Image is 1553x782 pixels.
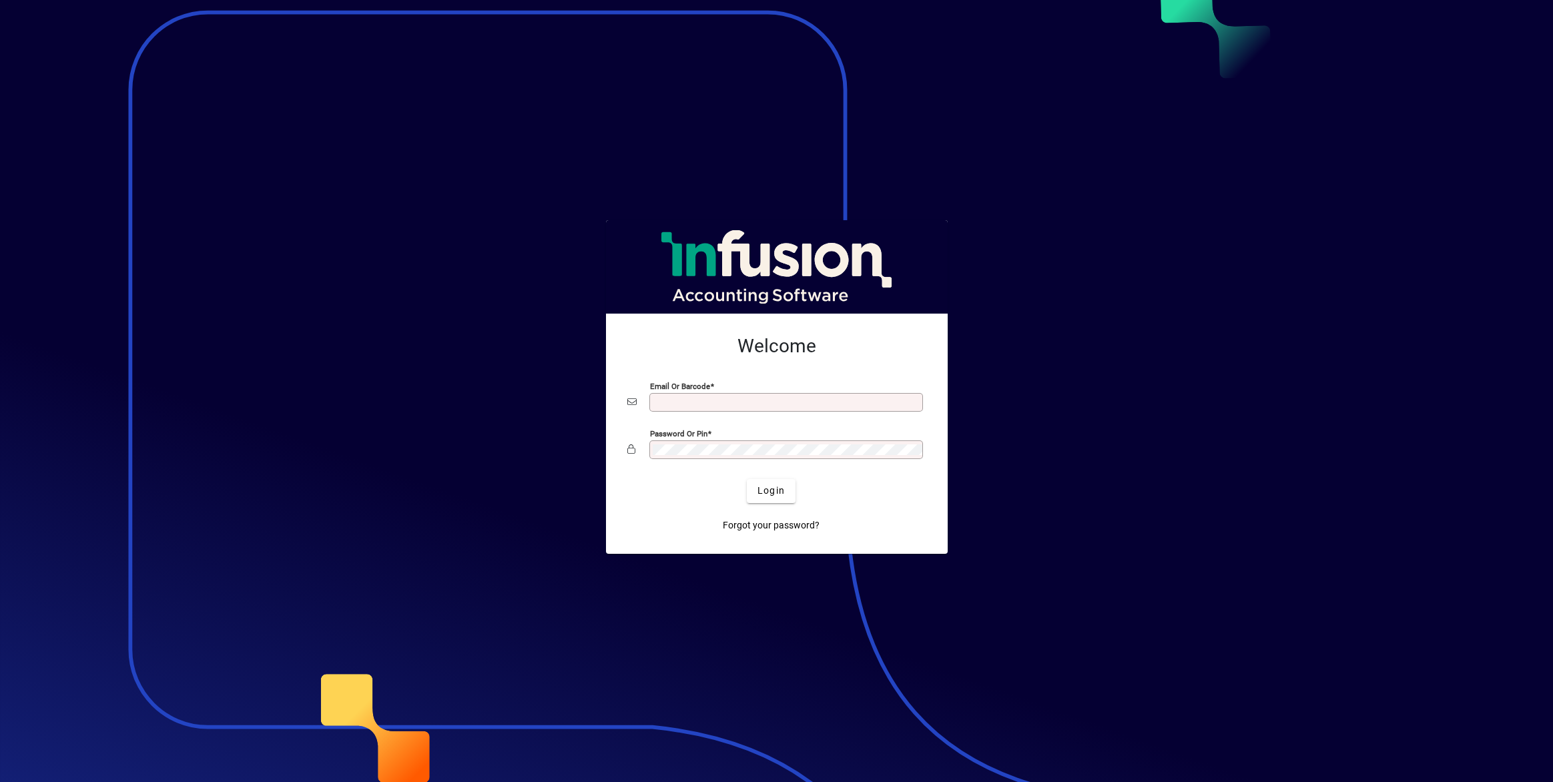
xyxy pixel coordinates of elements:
mat-label: Email or Barcode [650,381,710,390]
h2: Welcome [627,335,926,358]
span: Forgot your password? [723,518,820,532]
span: Login [757,484,785,498]
mat-label: Password or Pin [650,428,707,438]
button: Login [747,479,796,503]
a: Forgot your password? [717,514,825,538]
